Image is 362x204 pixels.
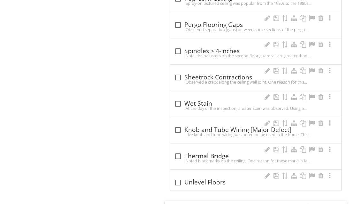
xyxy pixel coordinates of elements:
div: Observed separation (gaps) between some sections of the pergo flooring throughout the house (upst... [174,27,337,32]
div: Observed a crack along the ceiling wall joint. One reason for this occurrence is due to contracti... [174,79,337,85]
div: Noted black marks on the ceiling. One reason for these marks is lack of insulation in the attic r... [174,158,337,163]
div: Live knob and tube wiring was noted being used in the home. This is a fire hazard due to the [DEM... [174,132,337,137]
div: Note, the balusters on the second floor guardrail are greater than 4-inches apart. This is consid... [174,53,337,58]
div: At the day of the inspection, a water stain was observed. Using a moisture meter, the stain was m... [174,106,337,111]
div: Spray-on textured ceiling was popular from the 1950s to the 1980s, unfortunately, this was during... [174,1,337,6]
